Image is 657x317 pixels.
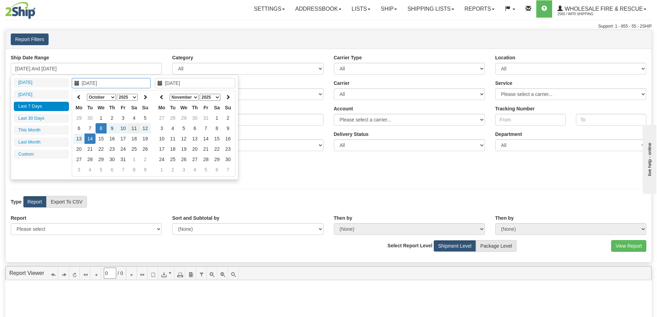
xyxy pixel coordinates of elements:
[495,105,535,112] label: Tracking Number
[167,123,178,133] td: 4
[118,154,129,165] td: 31
[96,133,107,144] td: 15
[476,240,517,252] label: Package Level
[334,215,352,221] label: Then by
[14,150,69,159] li: Custom
[107,133,118,144] td: 16
[140,113,151,123] td: 5
[73,144,84,154] td: 20
[156,154,167,165] td: 24
[334,54,362,61] label: Carrier Type
[222,113,233,123] td: 2
[11,198,22,205] label: Type
[290,0,347,18] a: Addressbook
[178,144,189,154] td: 19
[140,154,151,165] td: 2
[222,154,233,165] td: 30
[402,0,459,18] a: Shipping lists
[189,133,200,144] td: 13
[140,133,151,144] td: 19
[84,113,96,123] td: 30
[178,102,189,113] th: We
[156,133,167,144] td: 10
[211,144,222,154] td: 22
[211,133,222,144] td: 15
[107,113,118,123] td: 2
[96,102,107,113] th: We
[96,113,107,123] td: 1
[14,138,69,147] li: Last Month
[73,133,84,144] td: 13
[118,123,129,133] td: 10
[388,242,432,249] label: Select Report Level
[211,165,222,175] td: 6
[73,165,84,175] td: 3
[211,113,222,123] td: 1
[120,270,123,277] span: 0
[249,0,290,18] a: Settings
[140,123,151,133] td: 12
[167,113,178,123] td: 28
[14,78,69,87] li: [DATE]
[14,126,69,135] li: This Month
[84,123,96,133] td: 7
[140,144,151,154] td: 26
[156,165,167,175] td: 1
[73,123,84,133] td: 6
[118,113,129,123] td: 3
[107,165,118,175] td: 6
[9,270,44,276] a: Report Viewer
[73,113,84,123] td: 29
[172,54,193,61] label: Category
[156,102,167,113] th: Mo
[200,154,211,165] td: 28
[200,113,211,123] td: 31
[5,23,652,29] div: Support: 1 - 855 - 55 - 2SHIP
[222,123,233,133] td: 9
[84,144,96,154] td: 21
[107,144,118,154] td: 23
[376,0,402,18] a: Ship
[189,154,200,165] td: 27
[178,133,189,144] td: 12
[178,113,189,123] td: 29
[129,154,140,165] td: 1
[11,33,49,45] button: Report Filters
[211,154,222,165] td: 29
[167,102,178,113] th: Tu
[140,102,151,113] th: Su
[222,102,233,113] th: Su
[189,123,200,133] td: 6
[156,144,167,154] td: 17
[118,144,129,154] td: 24
[200,144,211,154] td: 21
[129,165,140,175] td: 8
[347,0,376,18] a: Lists
[84,154,96,165] td: 28
[167,133,178,144] td: 11
[611,240,646,252] button: View Report
[118,133,129,144] td: 17
[14,90,69,99] li: [DATE]
[189,165,200,175] td: 4
[156,123,167,133] td: 3
[129,113,140,123] td: 4
[14,114,69,123] li: Last 30 Days
[118,270,119,277] span: /
[576,114,646,126] input: To
[5,6,64,11] div: live help - online
[46,196,87,208] label: Export To CSV
[178,165,189,175] td: 3
[495,80,512,87] label: Service
[495,215,514,221] label: Then by
[118,102,129,113] th: Fr
[118,165,129,175] td: 7
[563,6,643,12] span: WHOLESALE FIRE & RESCUE
[334,80,350,87] label: Carrier
[189,144,200,154] td: 20
[140,165,151,175] td: 9
[334,105,353,112] label: Account
[200,133,211,144] td: 14
[23,196,47,208] label: Report
[129,133,140,144] td: 18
